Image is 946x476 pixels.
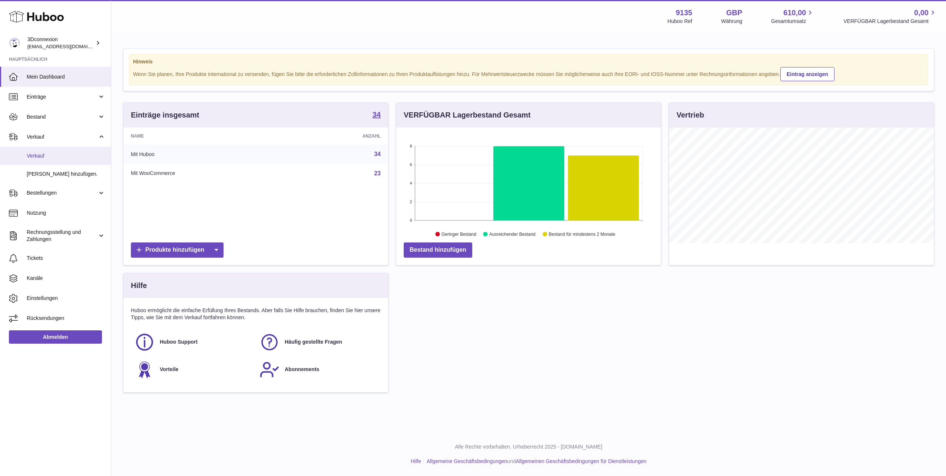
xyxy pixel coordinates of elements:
a: 610,00 Gesamtumsatz [771,8,814,25]
strong: 9135 [676,8,692,18]
text: 8 [410,144,412,148]
div: 3Dconnexion [27,36,94,50]
a: Häufig gestellte Fragen [259,332,377,352]
span: Verkauf [27,152,105,159]
span: Abonnements [285,366,319,373]
span: Bestand [27,113,97,120]
h3: Einträge insgesamt [131,110,199,120]
strong: Hinweis [133,58,924,65]
td: Mit Huboo [123,145,293,164]
div: Währung [721,18,742,25]
th: Name [123,128,293,145]
strong: GBP [726,8,742,18]
p: Alle Rechte vorbehalten. Urheberrecht 2025 - [DOMAIN_NAME] [117,443,940,450]
span: Bestellungen [27,189,97,196]
span: [PERSON_NAME] hinzufügen. [27,171,105,178]
a: Eintrag anzeigen [780,67,834,81]
h3: Vertrieb [677,110,704,120]
a: Vorteile [135,360,252,380]
span: Einstellungen [27,295,105,302]
a: Abonnements [259,360,377,380]
a: Bestand hinzufügen [404,242,472,258]
span: Einträge [27,93,97,100]
span: Nutzung [27,209,105,216]
span: [EMAIL_ADDRESS][DOMAIN_NAME] [27,43,109,49]
a: Hilfe [411,458,421,464]
span: 610,00 [783,8,806,18]
span: Vorteile [160,366,178,373]
a: 0,00 VERFÜGBAR Lagerbestand Gesamt [843,8,937,25]
a: Produkte hinzufügen [131,242,224,258]
span: Gesamtumsatz [771,18,814,25]
span: 0,00 [914,8,929,18]
img: order_eu@3dconnexion.com [9,37,20,49]
text: Geringer Bestand [441,232,476,237]
li: und [424,458,646,465]
h3: VERFÜGBAR Lagerbestand Gesamt [404,110,530,120]
th: Anzahl [293,128,388,145]
span: Tickets [27,255,105,262]
a: Allgemeinen Geschäftsbedingungen für Dienstleistungen [516,458,646,464]
td: Mit WooCommerce [123,164,293,183]
strong: 34 [373,111,381,118]
a: 23 [374,170,381,176]
span: Häufig gestellte Fragen [285,338,342,346]
span: Rechnungsstellung und Zahlungen [27,229,97,243]
span: Huboo Support [160,338,198,346]
a: 34 [374,151,381,157]
a: 34 [373,111,381,120]
div: Huboo Ref [668,18,692,25]
text: 2 [410,199,412,204]
text: Bestand für mindestens 2 Monate [549,232,615,237]
a: Abmelden [9,330,102,344]
text: Ausreichender Bestand [489,232,536,237]
span: Rücksendungen [27,315,105,322]
a: Allgemeine Geschäftsbedingungen [427,458,507,464]
p: Huboo ermöglicht die einfache Erfüllung Ihres Bestands. Aber falls Sie Hilfe brauchen, finden Sie... [131,307,381,321]
span: Verkauf [27,133,97,141]
text: 6 [410,162,412,167]
text: 0 [410,218,412,222]
span: VERFÜGBAR Lagerbestand Gesamt [843,18,937,25]
text: 4 [410,181,412,185]
span: Mein Dashboard [27,73,105,80]
a: Huboo Support [135,332,252,352]
span: Kanäle [27,275,105,282]
h3: Hilfe [131,281,147,291]
div: Wenn Sie planen, Ihre Produkte international zu versenden, fügen Sie bitte die erforderlichen Zol... [133,66,924,81]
